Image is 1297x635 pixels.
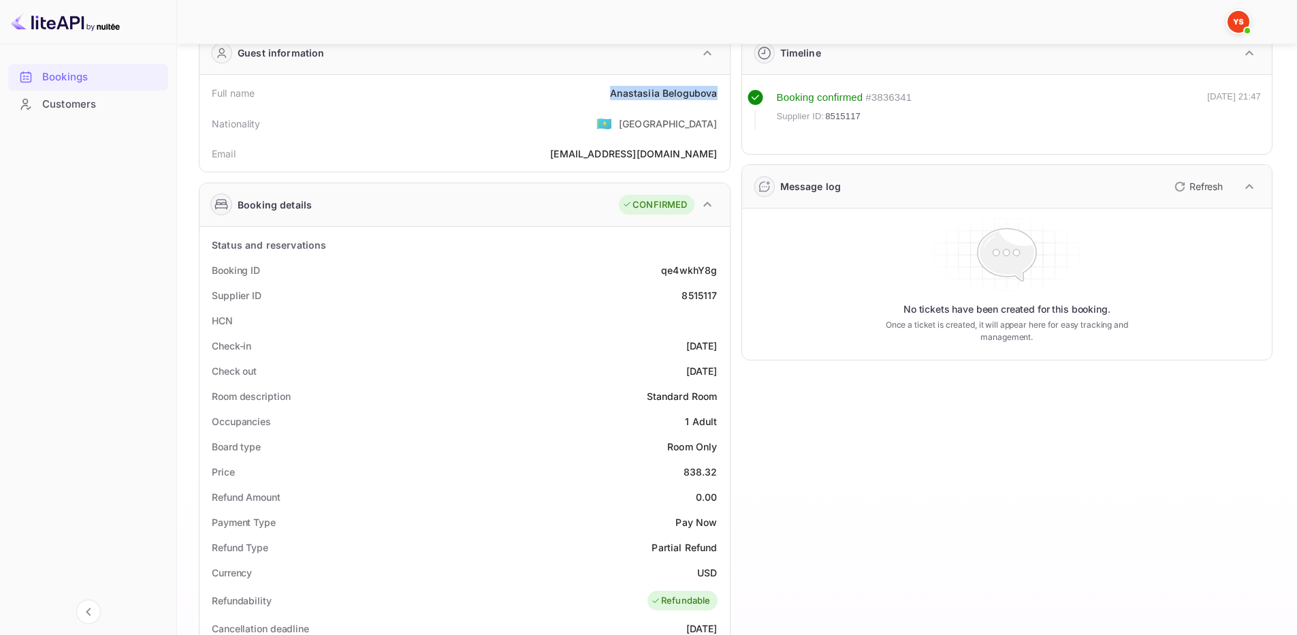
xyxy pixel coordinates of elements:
span: United States [596,111,612,136]
div: 0.00 [696,490,718,504]
div: 8515117 [682,288,717,303]
div: Booking confirmed [777,90,863,106]
div: Refund Type [212,540,268,555]
div: Supplier ID [212,288,261,303]
img: Yandex Support [1228,11,1249,33]
div: qe4wkhY8g [661,263,717,277]
div: Email [212,146,236,161]
div: Status and reservations [212,238,326,252]
div: # 3836341 [865,90,912,106]
div: Bookings [42,69,161,85]
div: Board type [212,439,261,454]
div: Customers [8,91,168,118]
div: Nationality [212,117,261,131]
div: Room description [212,389,290,403]
div: USD [697,566,717,580]
div: Standard Room [647,389,718,403]
div: [DATE] 21:47 [1207,90,1261,129]
div: Customers [42,97,161,112]
div: Price [212,465,235,479]
div: Occupancies [212,414,271,429]
a: Customers [8,91,168,117]
p: Refresh [1189,179,1223,193]
div: 838.32 [684,465,718,479]
div: Message log [780,179,842,193]
div: [EMAIL_ADDRESS][DOMAIN_NAME] [550,146,717,161]
div: Currency [212,566,252,580]
div: Room Only [667,439,717,454]
div: Payment Type [212,515,276,529]
div: Timeline [780,46,821,60]
img: LiteAPI logo [11,11,120,33]
div: Booking ID [212,263,260,277]
div: [DATE] [686,364,718,378]
span: 8515117 [825,110,861,123]
div: Refundable [651,594,711,608]
div: 1 Adult [685,414,717,429]
div: CONFIRMED [622,198,687,212]
a: Bookings [8,64,168,89]
div: HCN [212,313,233,328]
p: Once a ticket is created, it will appear here for easy tracking and management. [864,319,1149,343]
div: [DATE] [686,339,718,353]
div: Refund Amount [212,490,281,504]
div: Refundability [212,593,272,608]
div: Guest information [238,46,325,60]
span: Supplier ID: [777,110,824,123]
div: Check-in [212,339,251,353]
button: Collapse navigation [76,600,101,624]
div: Anastasiia Belogubova [610,86,717,100]
div: Pay Now [675,515,717,529]
button: Refresh [1166,176,1228,198]
div: Check out [212,364,257,378]
div: Partial Refund [652,540,717,555]
div: Full name [212,86,255,100]
div: [GEOGRAPHIC_DATA] [619,117,718,131]
div: Booking details [238,198,312,212]
p: No tickets have been created for this booking. [903,303,1110,316]
div: Bookings [8,64,168,91]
